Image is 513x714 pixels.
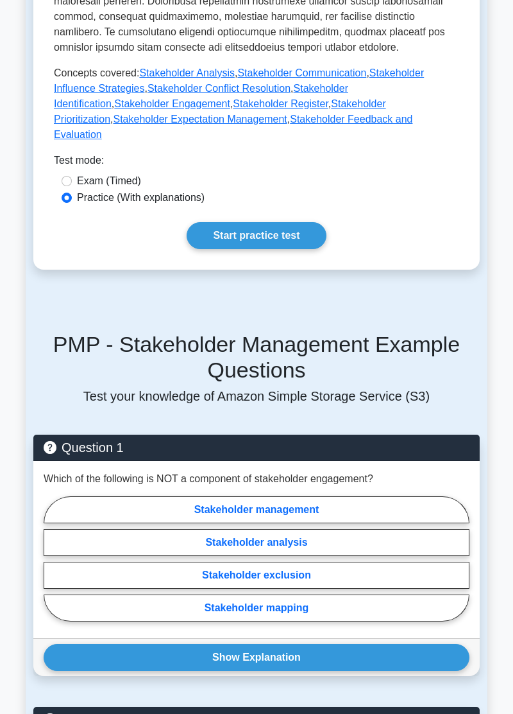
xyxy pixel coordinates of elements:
a: Stakeholder Analysis [139,67,235,78]
h5: PMP - Stakeholder Management Example Questions [33,331,480,384]
a: Stakeholder Prioritization [54,98,386,125]
a: Stakeholder Influence Strategies [54,67,424,94]
a: Stakeholder Communication [237,67,366,78]
a: Stakeholder Engagement [114,98,230,109]
a: Stakeholder Register [233,98,328,109]
label: Exam (Timed) [77,173,141,189]
a: Stakeholder Conflict Resolution [147,83,290,94]
div: Test mode: [54,153,459,173]
a: Stakeholder Feedback and Evaluation [54,114,412,140]
p: Concepts covered: , , , , , , , , , [54,65,459,143]
a: Stakeholder Identification [54,83,348,109]
label: Stakeholder management [44,496,469,523]
label: Stakeholder exclusion [44,562,469,589]
label: Stakeholder mapping [44,595,469,622]
h5: Question 1 [44,440,469,455]
label: Practice (With explanations) [77,190,205,205]
p: Test your knowledge of Amazon Simple Storage Service (S3) [33,388,480,404]
a: Start practice test [187,222,326,249]
label: Stakeholder analysis [44,529,469,556]
p: Which of the following is NOT a component of stakeholder engagement? [44,471,373,487]
a: Stakeholder Expectation Management [113,114,287,125]
button: Show Explanation [44,644,469,671]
